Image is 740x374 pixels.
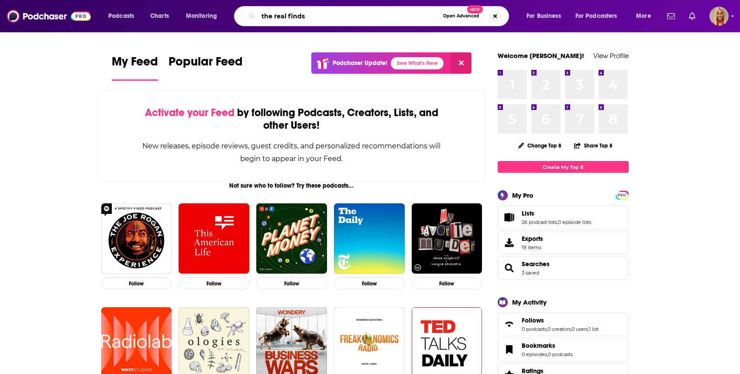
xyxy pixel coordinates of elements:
[98,182,486,189] div: Not sure who to follow? Try these podcasts...
[498,51,584,60] a: Welcome [PERSON_NAME]!
[512,191,533,199] div: My Pro
[258,9,439,23] input: Search podcasts, credits, & more...
[169,54,243,81] a: Popular Feed
[498,312,629,336] span: Follows
[557,219,558,225] span: ,
[412,203,482,274] img: My Favorite Murder with Karen Kilgariff and Georgia Hardstark
[512,298,547,306] div: My Activity
[391,57,444,69] a: See What's New
[636,10,651,22] span: More
[513,140,567,151] button: Change Top 8
[7,8,91,24] img: Podchaser - Follow, Share and Rate Podcasts
[522,209,534,217] span: Lists
[664,9,678,24] a: Show notifications dropdown
[709,7,729,26] span: Logged in as KymberleeBolden
[108,10,134,22] span: Podcasts
[522,244,543,250] span: 19 items
[498,206,629,229] span: Lists
[180,9,228,23] button: open menu
[617,192,627,199] span: PRO
[501,237,518,249] span: Exports
[527,10,561,22] span: For Business
[501,318,518,330] a: Follows
[256,203,327,274] img: Planet Money
[522,260,550,268] a: Searches
[522,326,547,332] a: 0 podcasts
[522,219,557,225] a: 26 podcast lists
[498,256,629,280] span: Searches
[593,51,629,60] a: View Profile
[685,9,699,24] a: Show notifications dropdown
[101,277,172,290] button: Follow
[102,9,145,23] button: open menu
[547,326,547,332] span: ,
[617,192,627,198] a: PRO
[522,342,555,350] span: Bookmarks
[522,316,544,324] span: Follows
[558,219,591,225] a: 0 episode lists
[443,14,479,18] span: Open Advanced
[589,326,599,332] a: 1 list
[498,161,629,173] a: Create My Top 8
[709,7,729,26] img: User Profile
[242,6,517,26] div: Search podcasts, credits, & more...
[575,10,617,22] span: For Podcasters
[150,10,169,22] span: Charts
[522,209,591,217] a: Lists
[522,316,599,324] a: Follows
[498,338,629,361] span: Bookmarks
[142,106,442,132] div: by following Podcasts, Creators, Lists, and other Users!
[145,106,234,119] span: Activate your Feed
[522,351,547,357] a: 0 episodes
[142,140,442,165] div: New releases, episode reviews, guest credits, and personalized recommendations will begin to appe...
[179,277,249,290] button: Follow
[334,203,405,274] img: The Daily
[547,351,548,357] span: ,
[571,326,571,332] span: ,
[333,59,387,67] p: Podchaser Update!
[522,235,543,243] span: Exports
[498,231,629,254] a: Exports
[501,343,518,356] a: Bookmarks
[101,203,172,274] img: The Joe Rogan Experience
[574,137,613,154] button: Share Top 8
[547,326,571,332] a: 0 creators
[112,54,158,74] span: My Feed
[112,54,158,81] a: My Feed
[588,326,589,332] span: ,
[571,326,588,332] a: 0 users
[570,9,630,23] button: open menu
[169,54,243,74] span: Popular Feed
[412,277,482,290] button: Follow
[630,9,662,23] button: open menu
[256,277,327,290] button: Follow
[501,262,518,274] a: Searches
[548,351,573,357] a: 0 podcasts
[522,270,539,276] a: 3 saved
[501,211,518,223] a: Lists
[520,9,572,23] button: open menu
[145,9,174,23] a: Charts
[179,203,249,274] img: This American Life
[186,10,217,22] span: Monitoring
[334,277,405,290] button: Follow
[467,5,483,14] span: New
[439,11,483,21] button: Open AdvancedNew
[709,7,729,26] button: Show profile menu
[522,342,573,350] a: Bookmarks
